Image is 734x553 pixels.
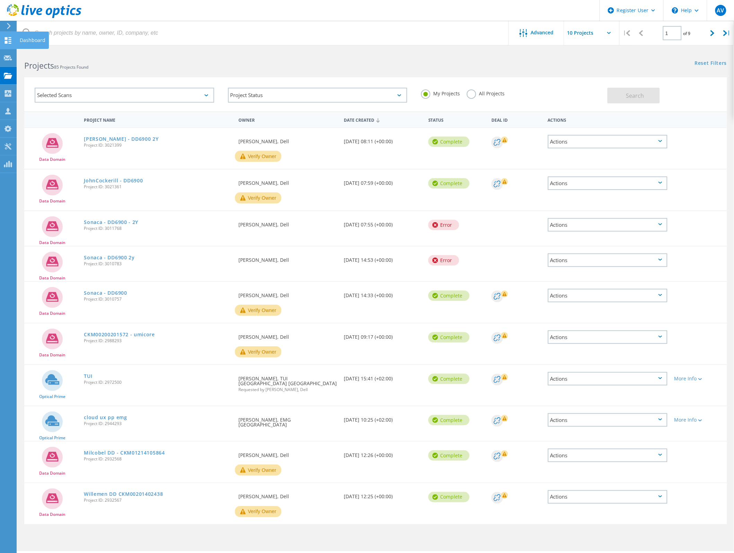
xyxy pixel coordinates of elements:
div: Actions [544,113,671,126]
div: [PERSON_NAME], Dell [235,323,340,346]
div: | [620,21,634,45]
span: Optical Prime [39,436,65,440]
span: Project ID: 2944293 [84,422,231,426]
div: [DATE] 14:33 (+00:00) [341,282,425,305]
a: Sonaca - DD6900 - 2Y [84,220,138,225]
div: Actions [548,490,667,504]
span: Data Domain [39,157,65,162]
a: Willemen DD CKM00201402438 [84,492,163,497]
div: Complete [428,450,470,461]
input: Search projects by name, owner, ID, company, etc [17,21,509,45]
div: Status [425,113,488,126]
div: Project Status [228,88,408,103]
span: Data Domain [39,199,65,203]
span: Project ID: 3010783 [84,262,231,266]
div: Actions [548,449,667,462]
div: [PERSON_NAME], Dell [235,282,340,305]
span: Data Domain [39,241,65,245]
a: Live Optics Dashboard [7,15,81,19]
div: More Info [674,417,724,422]
div: Complete [428,137,470,147]
button: Verify Owner [235,151,281,162]
div: [DATE] 08:11 (+00:00) [341,128,425,151]
div: [PERSON_NAME], TUI [GEOGRAPHIC_DATA] [GEOGRAPHIC_DATA] [235,365,340,399]
div: [DATE] 12:26 (+00:00) [341,442,425,465]
div: | [720,21,734,45]
div: Actions [548,330,667,344]
div: [PERSON_NAME], EMG [GEOGRAPHIC_DATA] [235,406,340,434]
div: [PERSON_NAME], Dell [235,170,340,192]
span: Project ID: 3021399 [84,143,231,147]
button: Verify Owner [235,506,281,517]
button: Verify Owner [235,305,281,316]
div: Complete [428,178,470,189]
div: Error [428,255,459,266]
span: Project ID: 3010757 [84,297,231,301]
a: Reset Filters [695,61,727,67]
div: [PERSON_NAME], Dell [235,442,340,465]
svg: \n [672,7,678,14]
div: Complete [428,415,470,425]
span: Project ID: 3021361 [84,185,231,189]
span: 85 Projects Found [54,64,88,70]
div: [PERSON_NAME], Dell [235,483,340,506]
span: Data Domain [39,311,65,316]
div: [DATE] 12:25 (+00:00) [341,483,425,506]
a: TUI [84,374,92,379]
span: of 9 [683,31,691,36]
div: Selected Scans [35,88,214,103]
span: AV [717,8,724,13]
a: Sonaca - DD6900 2y [84,255,135,260]
div: Date Created [341,113,425,126]
a: CKM00200201572 - umicore [84,332,155,337]
div: [DATE] 15:41 (+02:00) [341,365,425,388]
a: JohnCockerill - DD6900 [84,178,143,183]
label: My Projects [421,89,460,96]
div: Actions [548,253,667,267]
div: Complete [428,332,470,343]
div: More Info [674,376,724,381]
div: Project Name [80,113,235,126]
div: Owner [235,113,340,126]
div: Actions [548,413,667,427]
span: Project ID: 2932568 [84,457,231,461]
span: Data Domain [39,276,65,280]
div: [DATE] 07:55 (+00:00) [341,211,425,234]
span: Optical Prime [39,395,65,399]
div: [DATE] 14:53 (+00:00) [341,247,425,269]
div: [PERSON_NAME], Dell [235,247,340,269]
span: Project ID: 2972500 [84,380,231,384]
div: Complete [428,492,470,502]
span: Project ID: 2988293 [84,339,231,343]
div: Actions [548,372,667,386]
button: Verify Owner [235,192,281,204]
a: Sonaca - DD6900 [84,291,127,295]
a: Milcobel DD - CKM01214105864 [84,450,165,455]
div: Error [428,220,459,230]
div: [PERSON_NAME], Dell [235,128,340,151]
div: [DATE] 10:25 (+02:00) [341,406,425,429]
div: Actions [548,176,667,190]
div: Actions [548,289,667,302]
span: Data Domain [39,471,65,475]
div: [DATE] 07:59 (+00:00) [341,170,425,192]
b: Projects [24,60,54,71]
div: Complete [428,374,470,384]
div: [DATE] 09:17 (+00:00) [341,323,425,346]
span: Project ID: 2932567 [84,499,231,503]
span: Requested by [PERSON_NAME], Dell [238,388,337,392]
span: Data Domain [39,513,65,517]
div: Actions [548,218,667,232]
button: Verify Owner [235,465,281,476]
label: All Projects [467,89,505,96]
span: Project ID: 3011768 [84,226,231,231]
div: Dashboard [20,38,45,43]
div: Actions [548,135,667,148]
div: Deal Id [488,113,544,126]
button: Verify Owner [235,346,281,357]
span: Advanced [531,30,554,35]
div: Complete [428,291,470,301]
a: cloud ux pp emg [84,415,127,420]
button: Search [608,88,660,103]
a: [PERSON_NAME] - DD6900 2Y [84,137,159,141]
